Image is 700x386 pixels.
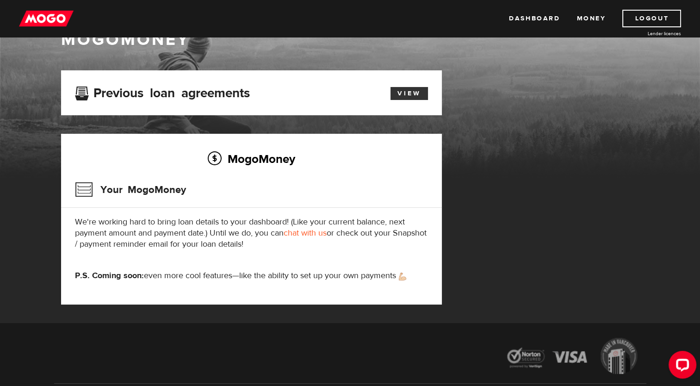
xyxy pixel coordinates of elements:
[75,178,186,202] h3: Your MogoMoney
[75,217,428,250] p: We're working hard to bring loan details to your dashboard! (Like your current balance, next paym...
[661,347,700,386] iframe: LiveChat chat widget
[284,228,327,238] a: chat with us
[75,149,428,168] h2: MogoMoney
[622,10,681,27] a: Logout
[498,331,646,383] img: legal-icons-92a2ffecb4d32d839781d1b4e4802d7b.png
[399,273,406,280] img: strong arm emoji
[75,270,428,281] p: even more cool features—like the ability to set up your own payments
[390,87,428,100] a: View
[75,270,144,281] strong: P.S. Coming soon:
[509,10,560,27] a: Dashboard
[19,10,74,27] img: mogo_logo-11ee424be714fa7cbb0f0f49df9e16ec.png
[61,30,639,50] h1: MogoMoney
[612,30,681,37] a: Lender licences
[576,10,606,27] a: Money
[75,86,250,98] h3: Previous loan agreements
